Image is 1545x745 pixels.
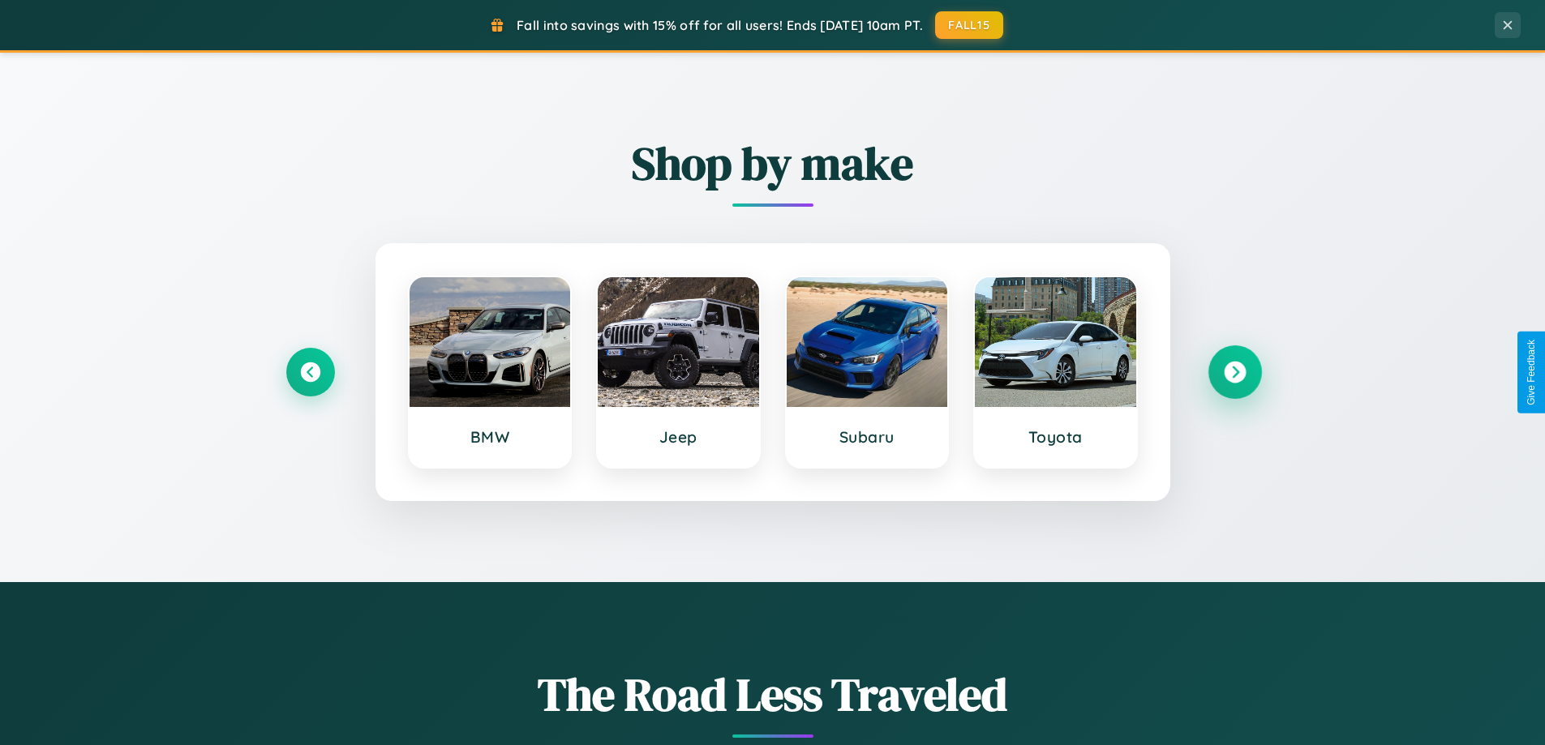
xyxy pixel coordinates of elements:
[991,427,1120,447] h3: Toyota
[286,663,1260,726] h1: The Road Less Traveled
[426,427,555,447] h3: BMW
[803,427,932,447] h3: Subaru
[614,427,743,447] h3: Jeep
[935,11,1003,39] button: FALL15
[517,17,923,33] span: Fall into savings with 15% off for all users! Ends [DATE] 10am PT.
[286,132,1260,195] h2: Shop by make
[1526,340,1537,405] div: Give Feedback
